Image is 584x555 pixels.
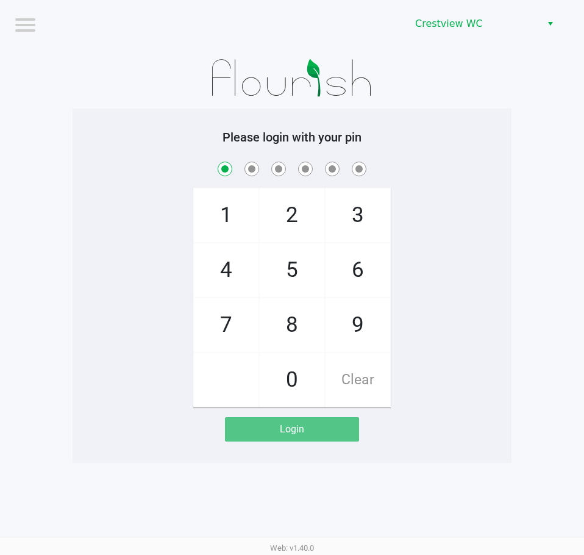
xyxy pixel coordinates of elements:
span: 3 [326,188,390,242]
span: 9 [326,298,390,352]
span: 4 [194,243,258,297]
span: 0 [260,353,324,407]
button: Select [541,13,559,35]
span: 5 [260,243,324,297]
span: 1 [194,188,258,242]
span: 8 [260,298,324,352]
span: Clear [326,353,390,407]
span: Crestview WC [415,16,534,31]
span: Web: v1.40.0 [270,543,314,553]
span: 6 [326,243,390,297]
h5: Please login with your pin [82,130,502,145]
span: 2 [260,188,324,242]
span: 7 [194,298,258,352]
